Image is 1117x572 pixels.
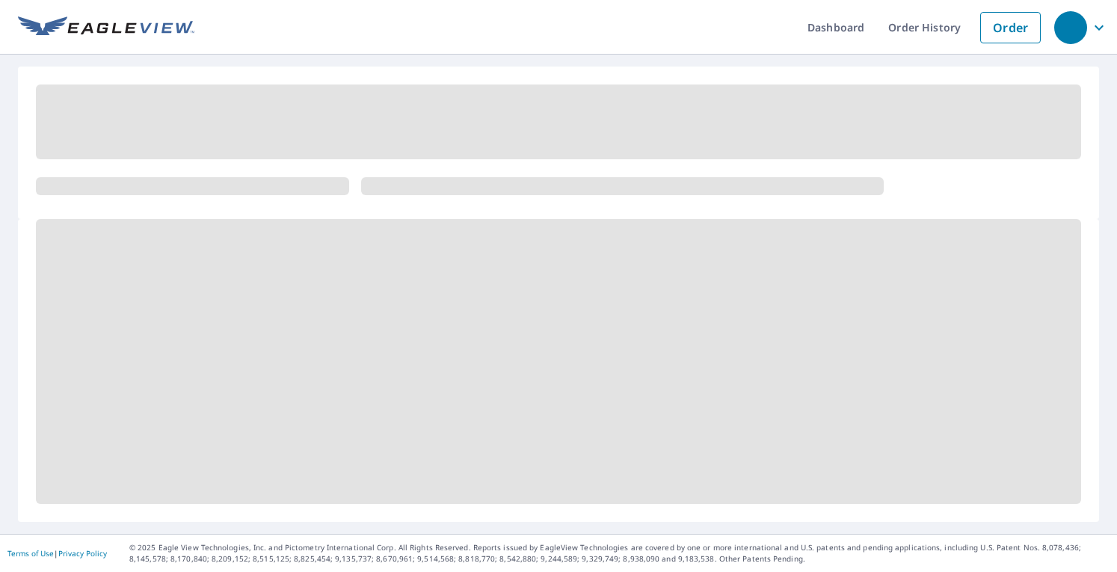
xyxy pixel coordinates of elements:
a: Terms of Use [7,548,54,559]
a: Privacy Policy [58,548,107,559]
p: | [7,549,107,558]
a: Order [980,12,1041,43]
p: © 2025 Eagle View Technologies, Inc. and Pictometry International Corp. All Rights Reserved. Repo... [129,542,1110,565]
img: EV Logo [18,16,194,39]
